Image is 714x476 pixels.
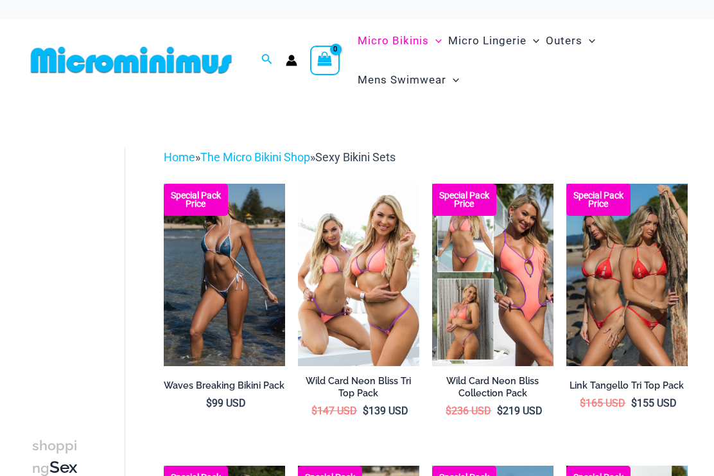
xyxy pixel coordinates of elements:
[358,64,446,96] span: Mens Swimwear
[164,150,195,164] a: Home
[363,405,369,417] span: $
[445,21,543,60] a: Micro LingerieMenu ToggleMenu Toggle
[429,24,442,57] span: Menu Toggle
[580,397,586,409] span: $
[582,24,595,57] span: Menu Toggle
[26,46,237,75] img: MM SHOP LOGO FLAT
[206,397,246,409] bdi: 99 USD
[32,137,148,394] iframe: TrustedSite Certified
[580,397,625,409] bdi: 165 USD
[446,64,459,96] span: Menu Toggle
[353,19,688,101] nav: Site Navigation
[566,191,631,208] b: Special Pack Price
[311,405,317,417] span: $
[497,405,543,417] bdi: 219 USD
[164,380,285,396] a: Waves Breaking Bikini Pack
[315,150,396,164] span: Sexy Bikini Sets
[527,24,539,57] span: Menu Toggle
[261,52,273,68] a: Search icon link
[164,184,285,366] a: Waves Breaking Ocean 312 Top 456 Bottom 08 Waves Breaking Ocean 312 Top 456 Bottom 04Waves Breaki...
[298,184,419,366] img: Wild Card Neon Bliss Tri Top Pack
[298,375,419,404] a: Wild Card Neon Bliss Tri Top Pack
[631,397,637,409] span: $
[164,191,228,208] b: Special Pack Price
[311,405,357,417] bdi: 147 USD
[164,150,396,164] span: » »
[566,184,688,366] img: Bikini Pack
[32,437,77,476] span: shopping
[566,184,688,366] a: Bikini Pack Bikini Pack BBikini Pack B
[432,184,553,366] img: Collection Pack (7)
[298,184,419,366] a: Wild Card Neon Bliss Tri Top PackWild Card Neon Bliss Tri Top Pack BWild Card Neon Bliss Tri Top ...
[546,24,582,57] span: Outers
[432,375,553,404] a: Wild Card Neon Bliss Collection Pack
[200,150,310,164] a: The Micro Bikini Shop
[446,405,451,417] span: $
[363,405,408,417] bdi: 139 USD
[432,191,496,208] b: Special Pack Price
[543,21,598,60] a: OutersMenu ToggleMenu Toggle
[448,24,527,57] span: Micro Lingerie
[432,375,553,399] h2: Wild Card Neon Bliss Collection Pack
[566,380,688,396] a: Link Tangello Tri Top Pack
[286,55,297,66] a: Account icon link
[164,184,285,366] img: Waves Breaking Ocean 312 Top 456 Bottom 08
[354,60,462,100] a: Mens SwimwearMenu ToggleMenu Toggle
[164,380,285,392] h2: Waves Breaking Bikini Pack
[446,405,491,417] bdi: 236 USD
[354,21,445,60] a: Micro BikinisMenu ToggleMenu Toggle
[358,24,429,57] span: Micro Bikinis
[298,375,419,399] h2: Wild Card Neon Bliss Tri Top Pack
[566,380,688,392] h2: Link Tangello Tri Top Pack
[206,397,212,409] span: $
[497,405,503,417] span: $
[432,184,553,366] a: Collection Pack (7) Collection Pack B (1)Collection Pack B (1)
[310,46,340,75] a: View Shopping Cart, empty
[631,397,677,409] bdi: 155 USD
